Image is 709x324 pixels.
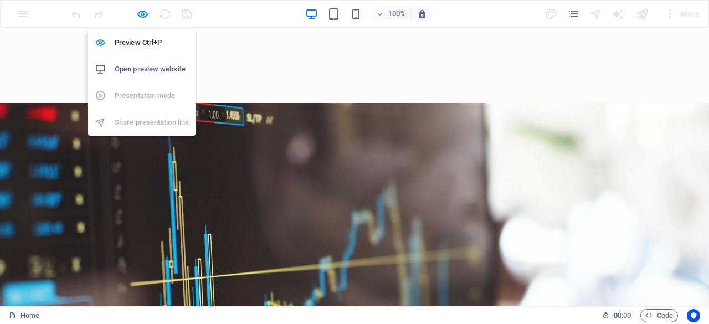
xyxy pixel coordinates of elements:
[621,311,623,320] span: :
[115,36,189,49] h6: Preview Ctrl+P
[417,9,427,19] i: On resize automatically adjust zoom level to fit chosen device.
[9,309,39,322] a: Click to cancel selection. Double-click to open Pages
[388,7,406,20] h6: 100%
[372,7,411,20] button: 100%
[614,309,631,322] span: 00 00
[602,309,631,322] h6: Session time
[567,8,580,20] i: Pages (Ctrl+Alt+S)
[567,7,580,20] button: pages
[645,309,673,322] span: Code
[115,63,189,76] h6: Open preview website
[687,309,700,322] button: Usercentrics
[640,309,678,322] button: Code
